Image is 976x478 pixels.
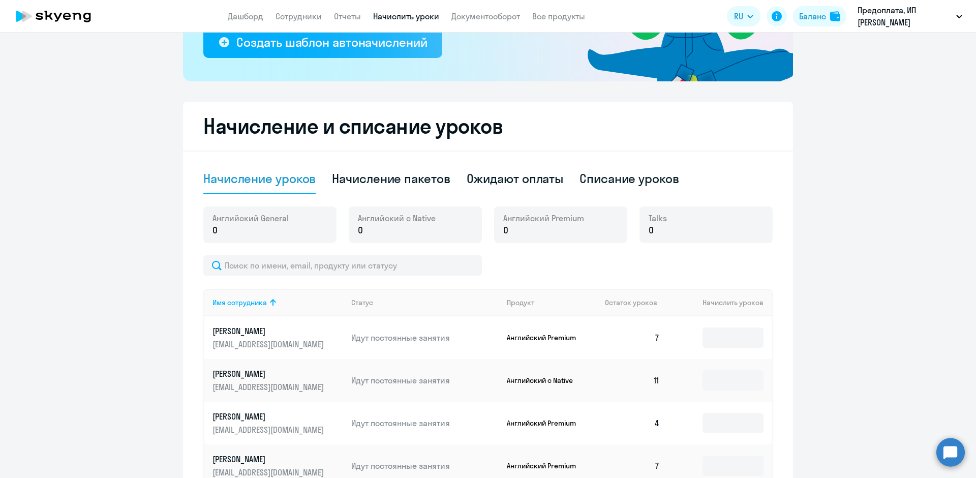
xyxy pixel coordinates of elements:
[605,298,657,307] span: Остаток уроков
[503,224,508,237] span: 0
[451,11,520,21] a: Документооборот
[276,11,322,21] a: Сотрудники
[858,4,952,28] p: Предоплата, ИП [PERSON_NAME]
[212,224,218,237] span: 0
[727,6,760,26] button: RU
[351,298,499,307] div: Статус
[212,411,326,422] p: [PERSON_NAME]
[212,454,343,478] a: [PERSON_NAME][EMAIL_ADDRESS][DOMAIN_NAME]
[597,316,668,359] td: 7
[793,6,846,26] button: Балансbalance
[507,333,583,342] p: Английский Premium
[351,460,499,471] p: Идут постоянные занятия
[236,34,427,50] div: Создать шаблон автоначислений
[507,376,583,385] p: Английский с Native
[799,10,826,22] div: Баланс
[212,325,343,350] a: [PERSON_NAME][EMAIL_ADDRESS][DOMAIN_NAME]
[334,11,361,21] a: Отчеты
[351,298,373,307] div: Статус
[852,4,967,28] button: Предоплата, ИП [PERSON_NAME]
[212,213,289,224] span: Английский General
[212,411,343,435] a: [PERSON_NAME][EMAIL_ADDRESS][DOMAIN_NAME]
[507,461,583,470] p: Английский Premium
[212,381,326,393] p: [EMAIL_ADDRESS][DOMAIN_NAME]
[503,213,584,224] span: Английский Premium
[597,359,668,402] td: 11
[507,298,534,307] div: Продукт
[212,339,326,350] p: [EMAIL_ADDRESS][DOMAIN_NAME]
[212,454,326,465] p: [PERSON_NAME]
[507,298,597,307] div: Продукт
[212,298,267,307] div: Имя сотрудника
[351,375,499,386] p: Идут постоянные занятия
[212,424,326,435] p: [EMAIL_ADDRESS][DOMAIN_NAME]
[358,224,363,237] span: 0
[212,325,326,337] p: [PERSON_NAME]
[203,255,482,276] input: Поиск по имени, email, продукту или статусу
[605,298,668,307] div: Остаток уроков
[212,368,343,393] a: [PERSON_NAME][EMAIL_ADDRESS][DOMAIN_NAME]
[649,224,654,237] span: 0
[579,170,679,187] div: Списание уроков
[212,368,326,379] p: [PERSON_NAME]
[373,11,439,21] a: Начислить уроки
[203,114,773,138] h2: Начисление и списание уроков
[597,402,668,444] td: 4
[358,213,436,224] span: Английский с Native
[668,289,772,316] th: Начислить уроков
[467,170,564,187] div: Ожидают оплаты
[649,213,667,224] span: Talks
[351,417,499,429] p: Идут постоянные занятия
[351,332,499,343] p: Идут постоянные занятия
[507,419,583,428] p: Английский Premium
[228,11,263,21] a: Дашборд
[734,10,743,22] span: RU
[532,11,585,21] a: Все продукты
[830,11,840,21] img: balance
[332,170,450,187] div: Начисление пакетов
[203,27,442,58] button: Создать шаблон автоначислений
[212,298,343,307] div: Имя сотрудника
[212,467,326,478] p: [EMAIL_ADDRESS][DOMAIN_NAME]
[203,170,316,187] div: Начисление уроков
